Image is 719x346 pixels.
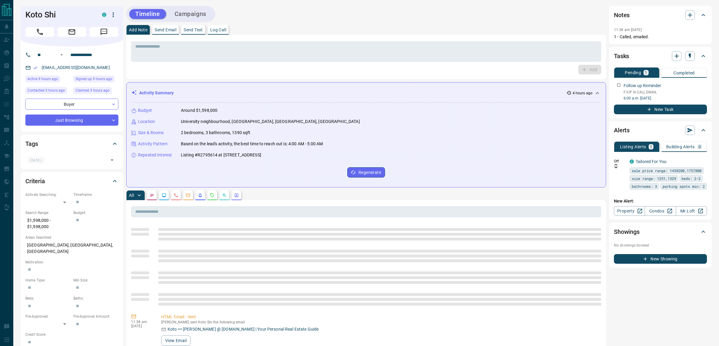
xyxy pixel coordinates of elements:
[131,324,152,328] p: [DATE]
[25,176,45,186] h2: Criteria
[184,28,203,32] p: Send Text
[614,164,618,168] svg: Push Notification Only
[73,192,118,197] p: Timeframe:
[614,198,707,204] p: New Alert:
[25,10,93,20] h1: Koto Shi
[138,152,172,158] p: Repeated Interest
[73,87,118,96] div: Fri Aug 15 2025
[129,9,166,19] button: Timeline
[186,193,191,198] svg: Emails
[139,90,174,96] p: Activity Summary
[138,118,155,125] p: Location
[632,168,701,174] span: sale price range: 1438200,1757800
[138,130,164,136] p: Size & Rooms
[73,296,118,301] p: Baths:
[25,314,70,319] p: Pre-Approved:
[636,159,666,164] a: Tailored For You
[129,193,134,197] p: All
[624,96,707,101] p: 6:00 a.m. [DATE]
[42,65,110,70] a: [EMAIL_ADDRESS][DOMAIN_NAME]
[614,49,707,63] div: Tasks
[181,118,360,125] p: University neighbourhood, [GEOGRAPHIC_DATA], [GEOGRAPHIC_DATA], [GEOGRAPHIC_DATA]
[169,9,212,19] button: Campaigns
[149,193,154,198] svg: Notes
[25,215,70,232] p: $1,598,000 - $1,598,000
[25,332,118,337] p: Credit Score:
[210,193,215,198] svg: Requests
[663,183,705,189] span: parking spots min: 2
[108,156,116,164] button: Open
[25,278,70,283] p: Home Type:
[614,10,630,20] h2: Notes
[210,28,226,32] p: Log Call
[573,90,592,96] p: 4 hours ago
[222,193,227,198] svg: Opportunities
[168,326,319,332] p: Koto <> [PERSON_NAME] @ [DOMAIN_NAME] | Your Personal Real Estate Guide
[89,27,118,37] span: Message
[75,87,110,93] span: Claimed 3 hours ago
[630,159,634,164] div: condos.ca
[25,139,38,149] h2: Tags
[625,71,641,75] p: Pending
[25,27,54,37] span: Call
[102,13,106,17] div: condos.ca
[161,335,191,346] button: View Email
[624,90,707,95] p: F/UP N CALL EMAIL
[614,254,707,264] button: New Showing
[614,28,642,32] p: 11:38 am [DATE]
[614,159,626,164] p: Off
[25,210,70,215] p: Search Range:
[25,240,118,256] p: [GEOGRAPHIC_DATA], [GEOGRAPHIC_DATA], [GEOGRAPHIC_DATA]
[181,107,217,114] p: Around $1,598,000
[614,243,707,248] p: No showings booked
[614,8,707,22] div: Notes
[73,278,118,283] p: Min Size:
[75,76,112,82] span: Signed up 9 hours ago
[33,66,37,70] svg: Email Verified
[614,105,707,114] button: New Task
[161,314,599,320] p: HTML Email - Sent
[614,206,645,216] a: Property
[58,51,65,58] button: Open
[632,183,657,189] span: bathrooms: 3
[25,137,118,151] div: Tags
[614,227,640,237] h2: Showings
[25,76,70,84] div: Fri Aug 15 2025
[25,174,118,188] div: Criteria
[25,87,70,96] div: Fri Aug 15 2025
[138,107,152,114] p: Budget
[234,193,239,198] svg: Agent Actions
[131,320,152,324] p: 11:38 am
[129,28,147,32] p: Add Note
[682,175,701,181] span: beds: 2-2
[161,320,599,324] p: [PERSON_NAME] sent Koto Shi the following email
[27,87,65,93] span: Contacted 3 hours ago
[25,296,70,301] p: Beds:
[666,145,695,149] p: Building Alerts
[27,76,58,82] span: Active 9 hours ago
[131,87,601,99] div: Activity Summary4 hours ago
[198,193,203,198] svg: Listing Alerts
[181,152,261,158] p: Listing #R2795614 at [STREET_ADDRESS]
[57,27,86,37] span: Email
[25,115,118,126] div: Just Browsing
[73,210,118,215] p: Budget:
[73,314,118,319] p: Pre-Approval Amount:
[155,28,176,32] p: Send Email
[614,225,707,239] div: Showings
[645,206,676,216] a: Condos
[614,34,707,40] p: 1 - Called, emailed.
[650,145,652,149] p: 1
[181,141,323,147] p: Based on the lead's activity, the best time to reach out is: 4:00 AM - 5:00 AM
[614,123,707,137] div: Alerts
[624,83,661,89] p: Follow up Reminder
[673,71,695,75] p: Completed
[181,130,250,136] p: 2 bedrooms, 3 bathrooms, 1390 sqft
[25,192,70,197] p: Actively Searching:
[676,206,707,216] a: Mr.Loft
[614,51,629,61] h2: Tasks
[174,193,178,198] svg: Calls
[698,145,701,149] p: 0
[25,259,118,265] p: Motivation:
[73,76,118,84] div: Fri Aug 15 2025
